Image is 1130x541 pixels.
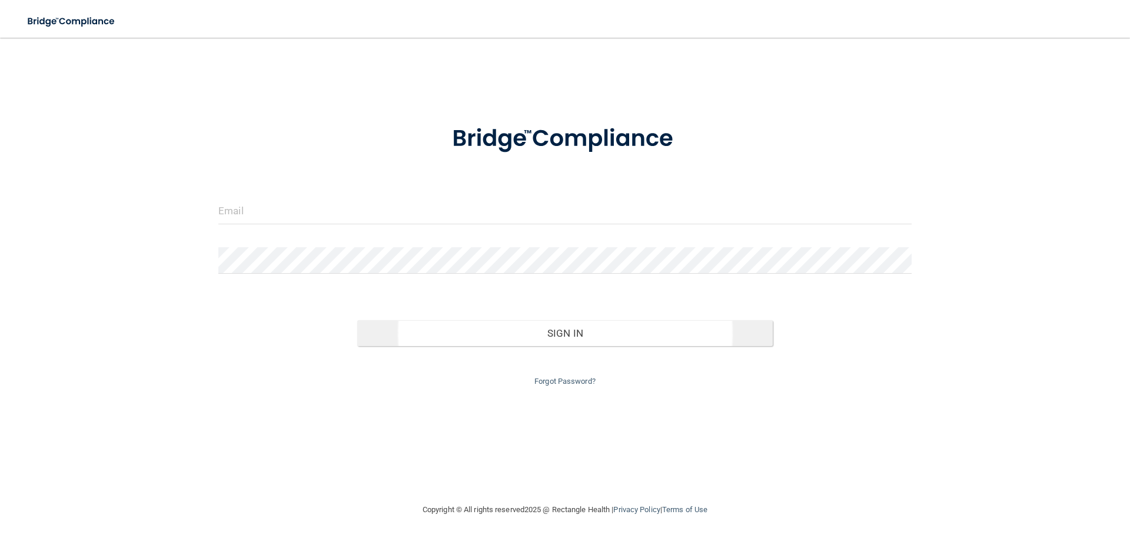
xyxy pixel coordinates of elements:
[357,320,773,346] button: Sign In
[350,491,780,529] div: Copyright © All rights reserved 2025 @ Rectangle Health | |
[18,9,126,34] img: bridge_compliance_login_screen.278c3ca4.svg
[218,198,912,224] input: Email
[534,377,596,386] a: Forgot Password?
[613,505,660,514] a: Privacy Policy
[662,505,707,514] a: Terms of Use
[428,108,702,170] img: bridge_compliance_login_screen.278c3ca4.svg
